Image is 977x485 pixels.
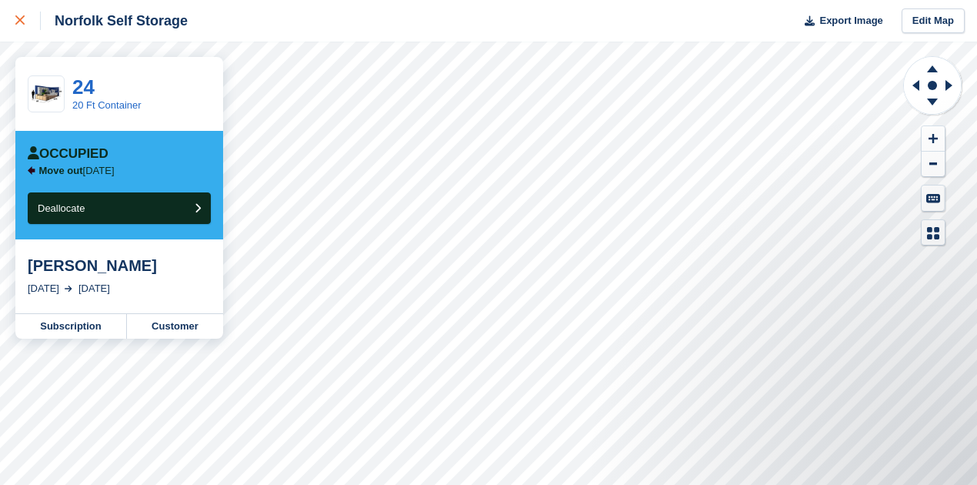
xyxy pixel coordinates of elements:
button: Deallocate [28,192,211,224]
div: [DATE] [28,281,59,296]
button: Export Image [795,8,883,34]
div: [DATE] [78,281,110,296]
button: Keyboard Shortcuts [922,186,945,211]
a: Subscription [15,314,127,339]
a: 24 [72,75,95,99]
div: Norfolk Self Storage [41,12,188,30]
button: Zoom Out [922,152,945,177]
img: arrow-left-icn-90495f2de72eb5bd0bd1c3c35deca35cc13f817d75bef06ecd7c0b315636ce7e.svg [28,166,35,175]
img: 20-ft-container%20(18).jpg [28,81,64,108]
a: Edit Map [902,8,965,34]
span: Deallocate [38,202,85,214]
a: Customer [127,314,223,339]
div: Occupied [28,146,108,162]
p: [DATE] [39,165,115,177]
span: Move out [39,165,83,176]
img: arrow-right-light-icn-cde0832a797a2874e46488d9cf13f60e5c3a73dbe684e267c42b8395dfbc2abf.svg [65,286,72,292]
span: Export Image [819,13,882,28]
button: Zoom In [922,126,945,152]
button: Map Legend [922,220,945,246]
a: 20 Ft Container [72,99,142,111]
div: [PERSON_NAME] [28,256,211,275]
